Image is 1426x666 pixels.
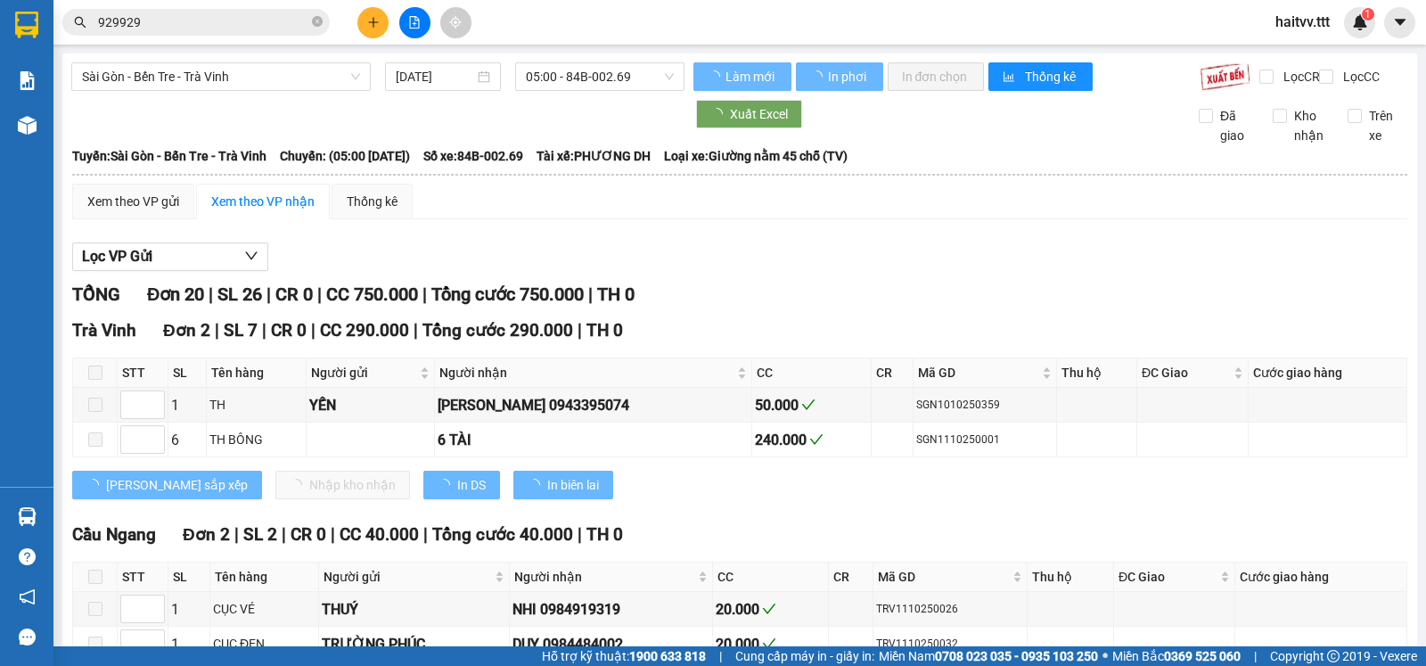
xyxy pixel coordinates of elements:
[72,524,156,545] span: Cầu Ngang
[72,320,136,341] span: Trà Vinh
[210,563,319,592] th: Tên hàng
[1249,358,1407,388] th: Cước giao hàng
[578,320,582,341] span: |
[309,394,431,416] div: YẾN
[1142,363,1230,382] span: ĐC Giao
[716,633,825,655] div: 20.000
[8,39,340,84] li: 93 [PERSON_NAME], P.3, Tp.Trà Vinh
[18,71,37,90] img: solution-icon
[423,146,523,166] span: Số xe: 84B-002.69
[422,320,573,341] span: Tổng cước 290.000
[597,284,635,305] span: TH 0
[271,320,307,341] span: CR 0
[537,146,651,166] span: Tài xế: PHƯƠNG DH
[1327,650,1340,662] span: copyright
[1119,567,1217,587] span: ĐC Giao
[422,284,427,305] span: |
[762,602,776,616] span: check
[708,70,723,83] span: loading
[1352,14,1368,30] img: icon-new-feature
[438,394,748,416] div: [PERSON_NAME] 0943395074
[719,646,722,666] span: |
[399,7,430,38] button: file-add
[320,320,409,341] span: CC 290.000
[72,471,262,499] button: [PERSON_NAME] sắp xếp
[340,524,419,545] span: CC 40.000
[106,475,248,495] span: [PERSON_NAME] sắp xếp
[1112,646,1241,666] span: Miền Bắc
[1057,358,1137,388] th: Thu hộ
[217,284,262,305] span: SL 26
[432,524,573,545] span: Tổng cước 40.000
[1336,67,1382,86] span: Lọc CC
[1003,70,1018,85] span: bar-chart
[988,62,1093,91] button: bar-chartThống kê
[1384,7,1415,38] button: caret-down
[710,108,730,120] span: loading
[168,563,210,592] th: SL
[171,598,207,621] div: 1
[102,43,117,57] span: environment
[438,479,457,491] span: loading
[8,8,97,97] img: logo.jpg
[87,192,179,211] div: Xem theo VP gửi
[291,524,326,545] span: CR 0
[275,471,410,499] button: Nhập kho nhận
[888,62,985,91] button: In đơn chọn
[588,284,593,305] span: |
[716,598,825,621] div: 20.000
[752,358,872,388] th: CC
[872,358,913,388] th: CR
[183,524,230,545] span: Đơn 2
[324,567,491,587] span: Người gửi
[801,398,815,412] span: check
[317,284,322,305] span: |
[408,16,421,29] span: file-add
[357,7,389,38] button: plus
[696,100,802,128] button: Xuất Excel
[311,363,416,382] span: Người gửi
[528,479,547,491] span: loading
[693,62,791,91] button: Làm mới
[19,588,36,605] span: notification
[914,388,1058,423] td: SGN1010250359
[312,16,323,27] span: close-circle
[275,284,313,305] span: CR 0
[207,358,307,388] th: Tên hàng
[396,67,475,86] input: 11/10/2025
[215,320,219,341] span: |
[243,524,277,545] span: SL 2
[347,192,397,211] div: Thống kê
[423,524,428,545] span: |
[15,12,38,38] img: logo-vxr
[209,395,303,415] div: TH
[876,636,1023,653] div: TRV1110250032
[311,320,316,341] span: |
[331,524,335,545] span: |
[873,592,1027,627] td: TRV1110250026
[796,62,883,91] button: In phơi
[730,104,788,124] span: Xuất Excel
[211,192,315,211] div: Xem theo VP nhận
[262,320,266,341] span: |
[1025,67,1078,86] span: Thống kê
[916,432,1054,448] div: SGN1110250001
[1164,649,1241,663] strong: 0369 525 060
[542,646,706,666] span: Hỗ trợ kỹ thuật:
[526,63,673,90] span: 05:00 - 84B-002.69
[147,284,204,305] span: Đơn 20
[1254,646,1257,666] span: |
[914,423,1058,457] td: SGN1110250001
[1261,11,1344,33] span: haitvv.ttt
[1287,106,1333,145] span: Kho nhận
[322,633,506,655] div: TRƯỜNG PHÚC
[171,394,203,416] div: 1
[98,12,308,32] input: Tìm tên, số ĐT hoặc mã đơn
[1028,563,1114,592] th: Thu hộ
[1213,106,1259,145] span: Đã giao
[72,243,268,271] button: Lọc VP Gửi
[18,507,37,526] img: warehouse-icon
[431,284,584,305] span: Tổng cước 750.000
[829,563,873,592] th: CR
[876,601,1023,618] div: TRV1110250026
